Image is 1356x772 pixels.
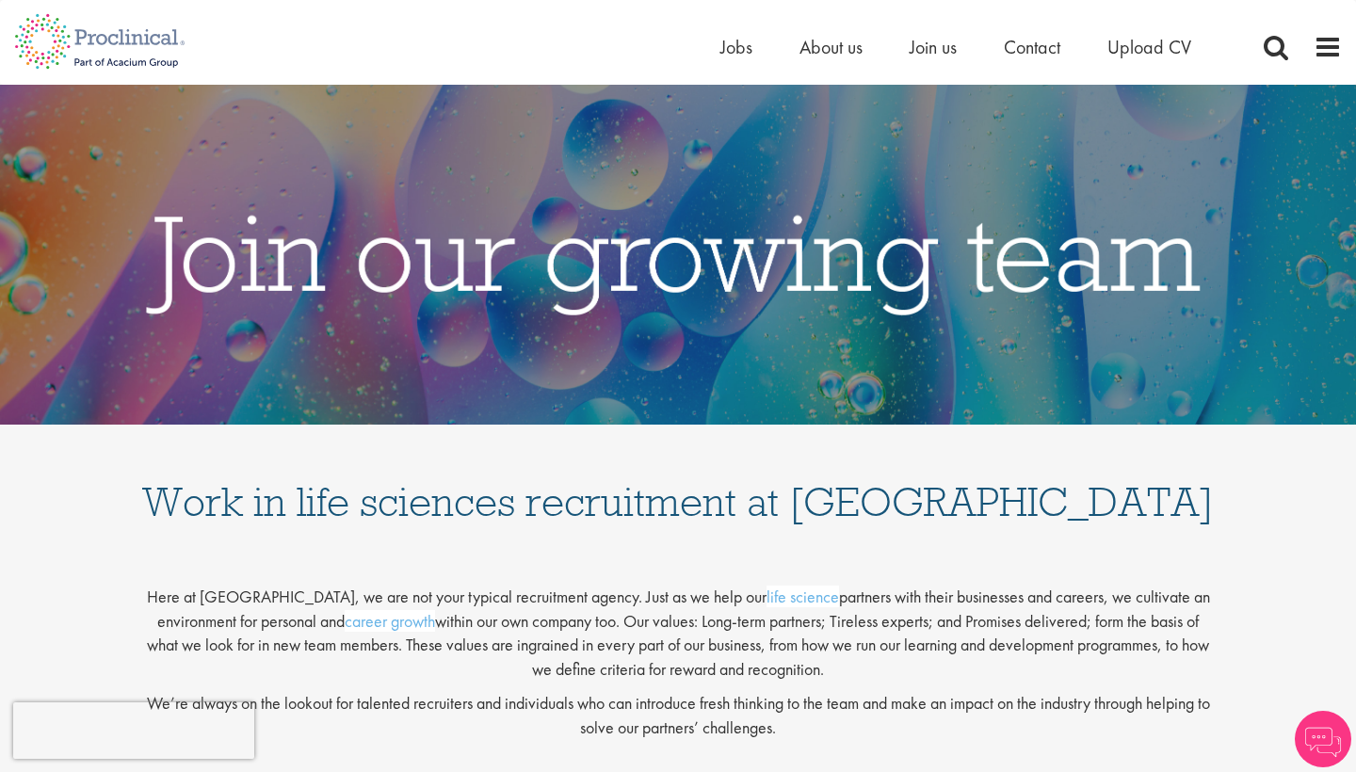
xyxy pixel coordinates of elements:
[1295,711,1351,767] img: Chatbot
[767,586,839,607] a: life science
[345,610,435,632] a: career growth
[141,570,1215,682] p: Here at [GEOGRAPHIC_DATA], we are not your typical recruitment agency. Just as we help our partne...
[799,35,863,59] a: About us
[141,691,1215,739] p: We’re always on the lookout for talented recruiters and individuals who can introduce fresh think...
[910,35,957,59] a: Join us
[1004,35,1060,59] a: Contact
[141,443,1215,523] h1: Work in life sciences recruitment at [GEOGRAPHIC_DATA]
[13,702,254,759] iframe: reCAPTCHA
[720,35,752,59] a: Jobs
[1107,35,1191,59] a: Upload CV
